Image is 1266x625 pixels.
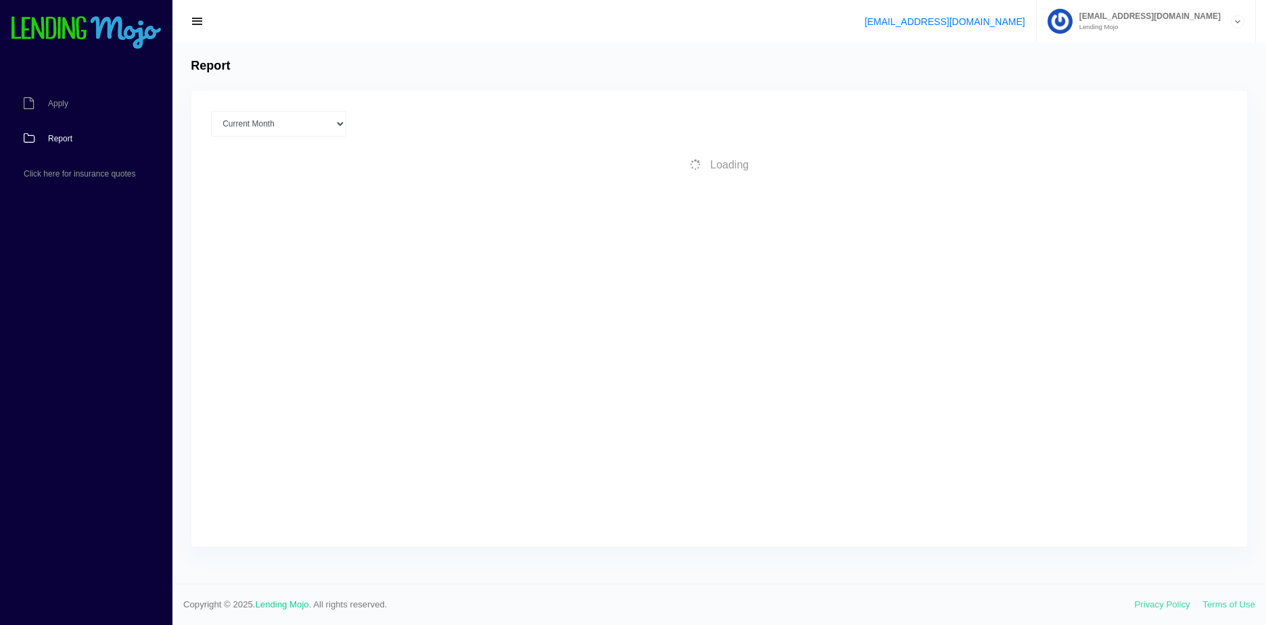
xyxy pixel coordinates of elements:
[1135,599,1190,609] a: Privacy Policy
[24,170,135,178] span: Click here for insurance quotes
[1073,12,1221,20] span: [EMAIL_ADDRESS][DOMAIN_NAME]
[1048,9,1073,34] img: Profile image
[183,598,1135,611] span: Copyright © 2025. . All rights reserved.
[10,16,162,50] img: logo-small.png
[48,135,72,143] span: Report
[710,159,749,170] span: Loading
[864,16,1025,27] a: [EMAIL_ADDRESS][DOMAIN_NAME]
[256,599,309,609] a: Lending Mojo
[48,99,68,108] span: Apply
[1202,599,1255,609] a: Terms of Use
[191,59,230,74] h4: Report
[1073,24,1221,30] small: Lending Mojo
